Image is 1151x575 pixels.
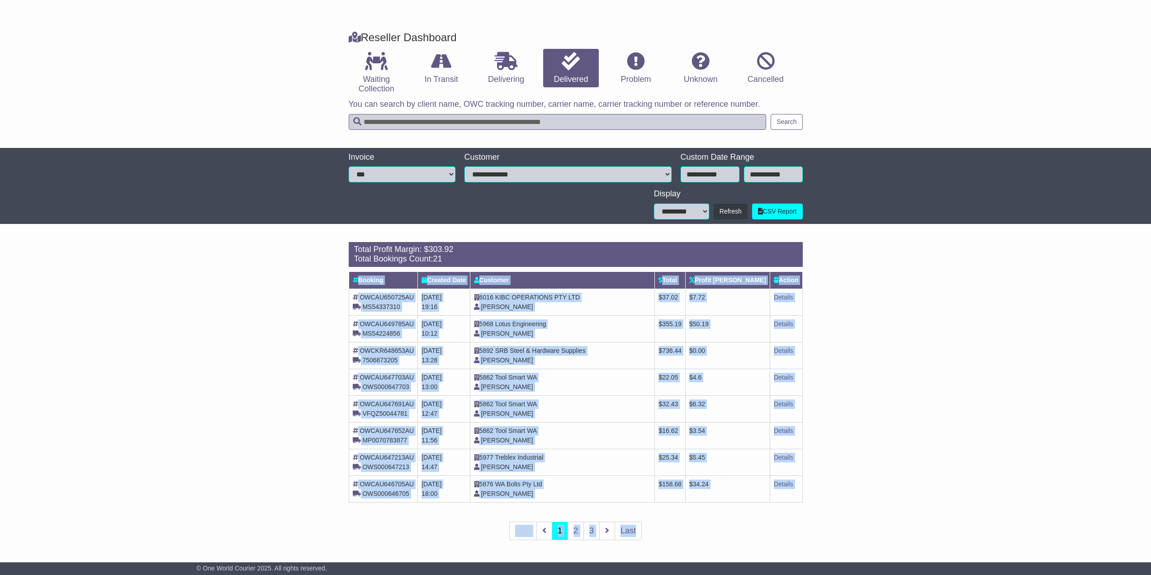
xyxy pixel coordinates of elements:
[714,204,748,219] button: Refresh
[662,374,678,381] span: 22.05
[479,374,493,381] span: 5862
[655,422,686,449] td: $
[771,114,802,130] button: Search
[495,400,537,408] span: Tool Smart WA
[655,342,686,369] td: $
[360,320,414,328] span: OWCAU649785AU
[481,490,533,497] span: [PERSON_NAME]
[422,356,437,364] span: 13:28
[662,347,682,354] span: 736.44
[608,49,663,88] a: Problem
[481,330,533,337] span: [PERSON_NAME]
[349,271,418,289] th: Booking
[479,400,493,408] span: 5862
[360,427,414,434] span: OWCAU647652AU
[583,522,600,540] a: 3
[464,152,672,162] div: Customer
[413,49,469,88] a: In Transit
[662,454,678,461] span: 25.34
[479,480,493,488] span: 5876
[686,395,770,422] td: $
[655,475,686,502] td: $
[662,480,682,488] span: 158.68
[481,437,533,444] span: [PERSON_NAME]
[693,427,705,434] span: 3.54
[662,294,678,301] span: 37.02
[362,303,400,310] span: MS54337310
[362,330,400,337] span: MS54224856
[693,454,705,461] span: 5.45
[422,410,437,417] span: 12:47
[360,294,414,301] span: OWCAU650725AU
[552,522,568,540] a: 1
[495,480,542,488] span: WA Bolts Pty Ltd
[693,347,705,354] span: 0.00
[774,347,793,354] a: Details
[662,400,678,408] span: 32.43
[686,271,770,289] th: Profit [PERSON_NAME]
[693,374,701,381] span: 4.6
[752,204,803,219] a: CSV Report
[568,522,584,540] a: 2
[655,449,686,475] td: $
[495,374,537,381] span: Tool Smart WA
[478,49,534,88] a: Delivering
[655,395,686,422] td: $
[655,315,686,342] td: $
[481,463,533,470] span: [PERSON_NAME]
[655,369,686,395] td: $
[429,245,454,254] span: 303.92
[693,320,709,328] span: 50.19
[693,400,705,408] span: 6.32
[422,480,441,488] span: [DATE]
[686,449,770,475] td: $
[654,189,803,199] div: Display
[774,320,793,328] a: Details
[481,356,533,364] span: [PERSON_NAME]
[360,347,414,354] span: OWCKR648653AU
[362,437,407,444] span: MP0070783877
[686,289,770,315] td: $
[686,475,770,502] td: $
[481,383,533,390] span: [PERSON_NAME]
[433,254,442,263] span: 21
[686,422,770,449] td: $
[422,437,437,444] span: 11:56
[655,289,686,315] td: $
[495,454,543,461] span: Treblex Industrial
[774,400,793,408] a: Details
[422,490,437,497] span: 18:00
[662,427,678,434] span: 16.62
[479,294,493,301] span: 6016
[686,342,770,369] td: $
[354,254,797,264] div: Total Bookings Count:
[349,49,404,97] a: Waiting Collection
[693,294,705,301] span: 7.72
[362,463,409,470] span: OWS000647213
[344,31,807,44] div: Reseller Dashboard
[360,480,414,488] span: OWCAU646705AU
[422,400,441,408] span: [DATE]
[655,271,686,289] th: Total
[774,454,793,461] a: Details
[360,400,414,408] span: OWCAU647691AU
[774,427,793,434] a: Details
[481,303,533,310] span: [PERSON_NAME]
[479,454,493,461] span: 5977
[349,100,803,109] p: You can search by client name, OWC tracking number, carrier name, carrier tracking number or refe...
[495,294,580,301] span: KIBC OPERATIONS PTY LTD
[362,383,409,390] span: OWS000647703
[422,374,441,381] span: [DATE]
[196,565,327,572] span: © One World Courier 2025. All rights reserved.
[686,369,770,395] td: $
[362,490,409,497] span: OWS000646705
[422,320,441,328] span: [DATE]
[422,383,437,390] span: 13:00
[774,294,793,301] a: Details
[360,374,414,381] span: OWCAU647703AU
[693,480,709,488] span: 34.24
[686,315,770,342] td: $
[422,427,441,434] span: [DATE]
[495,320,546,328] span: Lotus Engineering
[362,356,398,364] span: 7506873205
